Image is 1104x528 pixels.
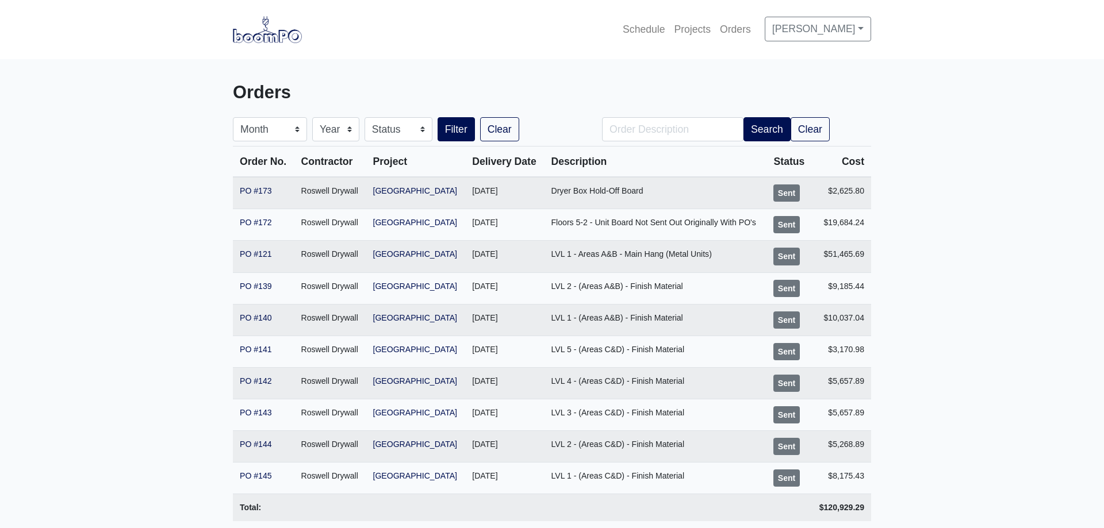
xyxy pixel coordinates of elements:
td: $2,625.80 [811,177,871,209]
a: Projects [669,17,715,42]
td: $8,175.43 [811,463,871,494]
a: PO #144 [240,440,272,449]
td: [DATE] [465,463,544,494]
a: [GEOGRAPHIC_DATA] [373,186,457,195]
a: [GEOGRAPHIC_DATA] [373,471,457,480]
td: Roswell Drywall [294,430,366,462]
th: Order No. [233,147,294,178]
td: [DATE] [465,430,544,462]
td: Roswell Drywall [294,367,366,399]
strong: Total: [240,503,261,512]
a: [GEOGRAPHIC_DATA] [373,440,457,449]
a: PO #173 [240,186,272,195]
div: Sent [773,343,800,360]
td: LVL 5 - (Areas C&D) - Finish Material [545,336,766,367]
img: boomPO [233,16,302,43]
div: Sent [773,406,800,423]
a: PO #139 [240,282,272,291]
input: Order Description [602,117,743,141]
td: [DATE] [465,272,544,304]
a: [PERSON_NAME] [765,17,871,41]
td: LVL 1 - (Areas A&B) - Finish Material [545,304,766,336]
td: $5,657.89 [811,399,871,430]
td: Roswell Drywall [294,272,366,304]
a: PO #142 [240,376,272,386]
td: $10,037.04 [811,304,871,336]
a: PO #143 [240,408,272,417]
td: LVL 2 - (Areas C&D) - Finish Material [545,430,766,462]
div: Sent [773,311,800,329]
div: Sent [773,469,800,487]
td: [DATE] [465,209,544,241]
a: [GEOGRAPHIC_DATA] [373,249,457,259]
a: [GEOGRAPHIC_DATA] [373,282,457,291]
a: Orders [715,17,756,42]
td: Roswell Drywall [294,177,366,209]
div: Sent [773,248,800,265]
td: LVL 3 - (Areas C&D) - Finish Material [545,399,766,430]
a: [GEOGRAPHIC_DATA] [373,376,457,386]
a: [GEOGRAPHIC_DATA] [373,408,457,417]
td: $5,657.89 [811,367,871,399]
div: Sent [773,280,800,297]
a: PO #145 [240,471,272,480]
th: Status [766,147,812,178]
td: LVL 1 - Areas A&B - Main Hang (Metal Units) [545,241,766,272]
a: [GEOGRAPHIC_DATA] [373,345,457,354]
td: $3,170.98 [811,336,871,367]
a: Schedule [618,17,669,42]
td: [DATE] [465,399,544,430]
td: LVL 4 - (Areas C&D) - Finish Material [545,367,766,399]
a: Clear [480,117,519,141]
td: Roswell Drywall [294,336,366,367]
td: $9,185.44 [811,272,871,304]
a: [GEOGRAPHIC_DATA] [373,313,457,322]
th: Contractor [294,147,366,178]
td: Roswell Drywall [294,463,366,494]
div: Sent [773,375,800,392]
td: Roswell Drywall [294,399,366,430]
td: LVL 2 - (Areas A&B) - Finish Material [545,272,766,304]
div: Sent [773,184,800,202]
button: Search [743,117,791,141]
td: [DATE] [465,304,544,336]
div: Sent [773,216,800,233]
th: Description [545,147,766,178]
a: PO #141 [240,345,272,354]
td: $51,465.69 [811,241,871,272]
td: [DATE] [465,177,544,209]
th: Delivery Date [465,147,544,178]
td: $5,268.89 [811,430,871,462]
button: Filter [438,117,475,141]
a: PO #140 [240,313,272,322]
a: Clear [791,117,830,141]
a: [GEOGRAPHIC_DATA] [373,218,457,227]
th: Project [366,147,465,178]
div: Sent [773,438,800,455]
a: PO #172 [240,218,272,227]
td: Roswell Drywall [294,209,366,241]
td: Dryer Box Hold-Off Board [545,177,766,209]
td: $19,684.24 [811,209,871,241]
strong: $120,929.29 [819,503,864,512]
td: Roswell Drywall [294,304,366,336]
td: LVL 1 - (Areas C&D) - Finish Material [545,463,766,494]
td: [DATE] [465,367,544,399]
td: Floors 5-2 - Unit Board Not Sent Out Originally With PO's [545,209,766,241]
h3: Orders [233,82,543,103]
th: Cost [811,147,871,178]
a: PO #121 [240,249,272,259]
td: [DATE] [465,241,544,272]
td: [DATE] [465,336,544,367]
td: Roswell Drywall [294,241,366,272]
